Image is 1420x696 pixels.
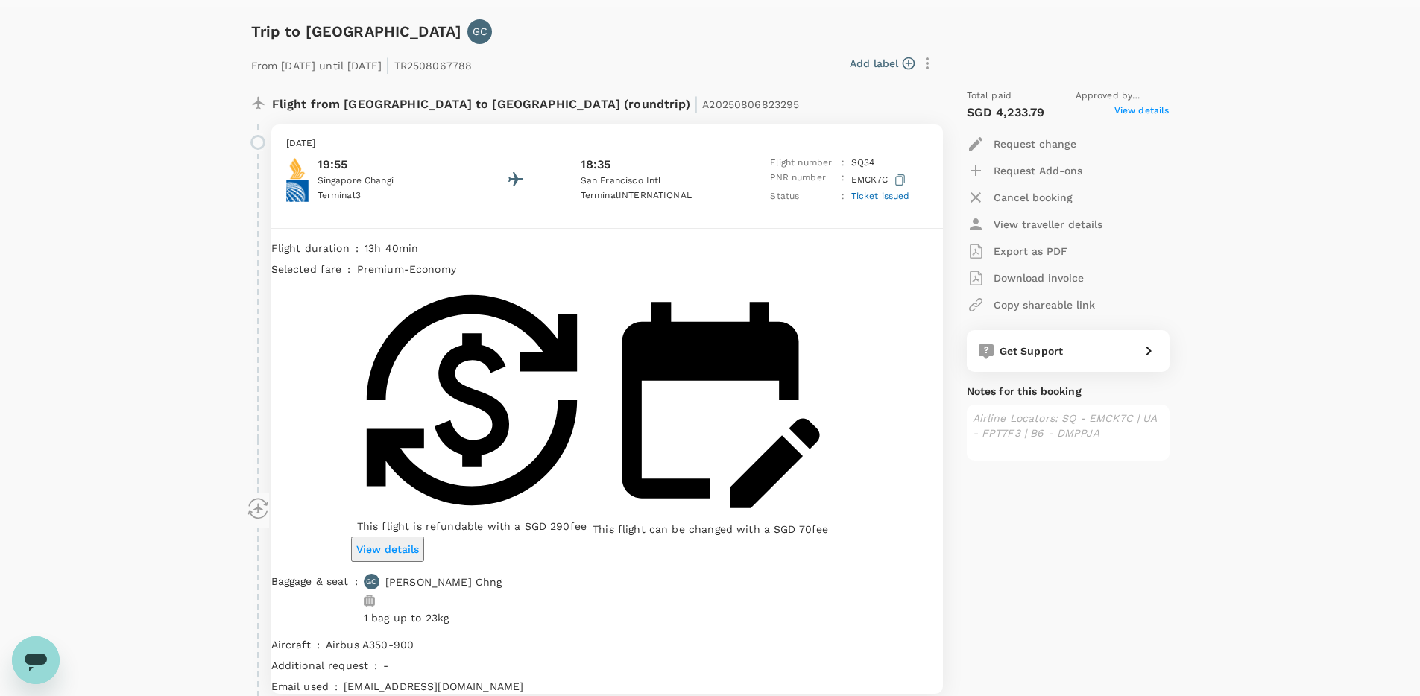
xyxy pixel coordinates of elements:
[271,639,311,651] span: Aircraft
[702,98,799,110] span: A20250806823295
[967,211,1102,238] button: View traveller details
[344,679,942,694] p: [EMAIL_ADDRESS][DOMAIN_NAME]
[967,238,1067,265] button: Export as PDF
[368,652,377,673] div: :
[350,235,359,256] div: :
[365,241,943,256] p: 13h 40min
[286,136,928,151] p: [DATE]
[967,89,1012,104] span: Total paid
[271,242,350,254] span: Flight duration
[1076,89,1170,104] span: Approved by
[272,89,800,116] p: Flight from [GEOGRAPHIC_DATA] to [GEOGRAPHIC_DATA] (roundtrip)
[357,519,587,534] p: This flight is refundable with a SGD 290
[320,631,943,652] div: Airbus A350-900
[377,652,942,673] div: -
[570,520,587,532] span: fee
[994,271,1084,285] p: Download invoice
[271,263,342,275] span: Selected fare
[850,56,915,71] button: Add label
[851,171,909,189] p: EMCK7C
[842,171,845,189] p: :
[581,174,715,189] p: San Francisco Intl
[967,104,1045,121] p: SGD 4,233.79
[1114,104,1170,121] span: View details
[994,244,1067,259] p: Export as PDF
[318,189,452,203] p: Terminal 3
[770,171,836,189] p: PNR number
[812,523,828,535] span: fee
[286,157,309,180] img: Singapore Airlines
[318,174,452,189] p: Singapore Changi
[385,54,390,75] span: |
[994,163,1082,178] p: Request Add-ons
[994,217,1102,232] p: View traveller details
[581,189,715,203] p: Terminal INTERNATIONAL
[12,636,60,684] iframe: Button to launch messaging window
[694,93,698,114] span: |
[994,297,1095,312] p: Copy shareable link
[973,411,1164,440] p: Airline Locators: SQ - EMCK7C | UA - FPT7F3 | B6 - DMPPJA
[329,673,338,694] div: :
[851,191,910,201] span: Ticket issued
[842,189,845,204] p: :
[366,577,376,587] p: GC
[251,50,473,77] p: From [DATE] until [DATE] TR2508067788
[967,291,1095,318] button: Copy shareable link
[967,184,1073,211] button: Cancel booking
[967,130,1076,157] button: Request change
[593,522,828,537] p: This flight can be changed with a SGD 70
[473,24,487,39] p: GC
[1000,345,1064,357] span: Get Support
[994,190,1073,205] p: Cancel booking
[967,157,1082,184] button: Request Add-ons
[351,537,424,562] button: View details
[271,680,329,692] span: Email used
[770,156,836,171] p: Flight number
[364,610,502,625] p: 1 bag up to 23kg
[842,156,845,171] p: :
[364,595,375,607] img: baggage-icon
[356,542,419,557] p: View details
[851,156,875,171] p: SQ 34
[271,659,369,671] span: Additional request
[318,156,452,174] p: 19:55
[311,631,320,652] div: :
[770,189,836,204] p: Status
[341,256,350,569] div: :
[251,19,462,43] h6: Trip to [GEOGRAPHIC_DATA]
[286,180,309,202] img: United Airlines
[385,575,502,589] p: [PERSON_NAME] Chng
[967,265,1084,291] button: Download invoice
[581,156,611,174] p: 18:35
[349,568,358,631] div: :
[967,384,1170,399] p: Notes for this booking
[357,262,456,276] p: premium-economy
[271,575,349,587] span: Baggage & seat
[994,136,1076,151] p: Request change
